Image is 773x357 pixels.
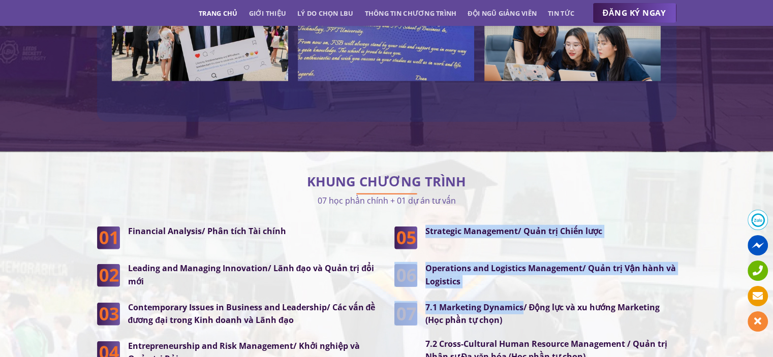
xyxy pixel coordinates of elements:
a: ĐĂNG KÝ NGAY [593,3,676,23]
strong: Operations and Logistics Management/ Quản trị Vận hành và Logistics [425,263,676,287]
p: 07 học phần chính + 01 dự án tư vấn [97,193,676,207]
strong: Financial Analysis/ Phân tích Tài chính [128,225,286,237]
strong: Strategic Management/ Quản trị Chiến lược [425,225,602,237]
strong: 7.1 Marketing Dynamics/ Động lực và xu hướng Marketing (Học phần tự chọn) [425,302,660,326]
strong: Leading and Managing Innovation/ Lãnh đạo và Quản trị đổi mới [128,263,375,287]
h2: KHUNG CHƯƠNG TRÌNH [97,177,676,187]
a: Thông tin chương trình [365,4,457,22]
span: ĐĂNG KÝ NGAY [603,7,666,19]
img: line-lbu.jpg [356,193,417,194]
a: Lý do chọn LBU [297,4,354,22]
a: Giới thiệu [249,4,286,22]
a: Đội ngũ giảng viên [468,4,537,22]
a: Trang chủ [199,4,237,22]
a: Tin tức [548,4,574,22]
strong: Contemporary Issues in Business and Leadership/ Các vấn đề đương đại trong Kinh doanh và Lãnh đạo [128,302,376,326]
